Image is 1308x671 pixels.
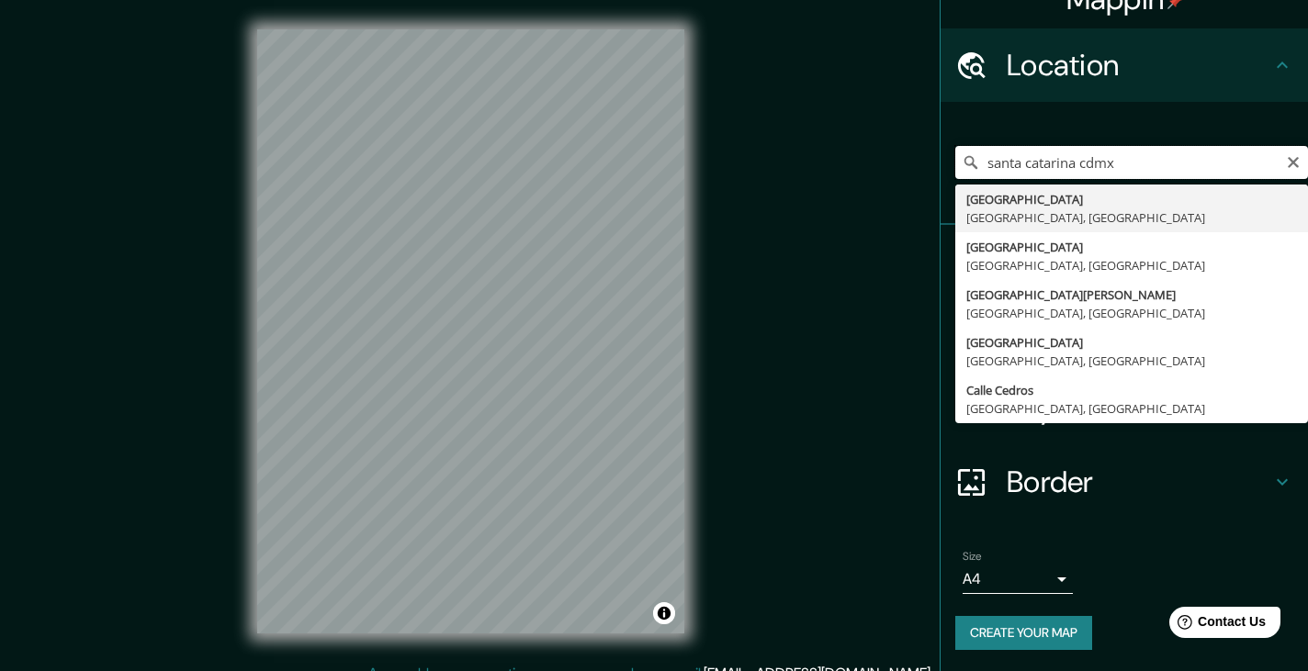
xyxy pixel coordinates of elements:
[966,304,1297,322] div: [GEOGRAPHIC_DATA], [GEOGRAPHIC_DATA]
[1144,599,1288,651] iframe: Help widget launcher
[1007,47,1271,84] h4: Location
[966,238,1297,256] div: [GEOGRAPHIC_DATA]
[653,602,675,624] button: Toggle attribution
[966,381,1297,399] div: Calle Cedros
[941,28,1308,102] div: Location
[963,565,1073,594] div: A4
[1286,152,1301,170] button: Clear
[257,29,684,633] canvas: Map
[966,399,1297,418] div: [GEOGRAPHIC_DATA], [GEOGRAPHIC_DATA]
[955,146,1308,179] input: Pick your city or area
[1007,390,1271,427] h4: Layout
[966,352,1297,370] div: [GEOGRAPHIC_DATA], [GEOGRAPHIC_DATA]
[941,298,1308,372] div: Style
[966,333,1297,352] div: [GEOGRAPHIC_DATA]
[963,549,982,565] label: Size
[966,285,1297,304] div: [GEOGRAPHIC_DATA][PERSON_NAME]
[955,616,1092,650] button: Create your map
[1007,464,1271,500] h4: Border
[966,256,1297,274] div: [GEOGRAPHIC_DATA], [GEOGRAPHIC_DATA]
[966,190,1297,208] div: [GEOGRAPHIC_DATA]
[941,445,1308,519] div: Border
[966,208,1297,227] div: [GEOGRAPHIC_DATA], [GEOGRAPHIC_DATA]
[941,372,1308,445] div: Layout
[941,225,1308,298] div: Pins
